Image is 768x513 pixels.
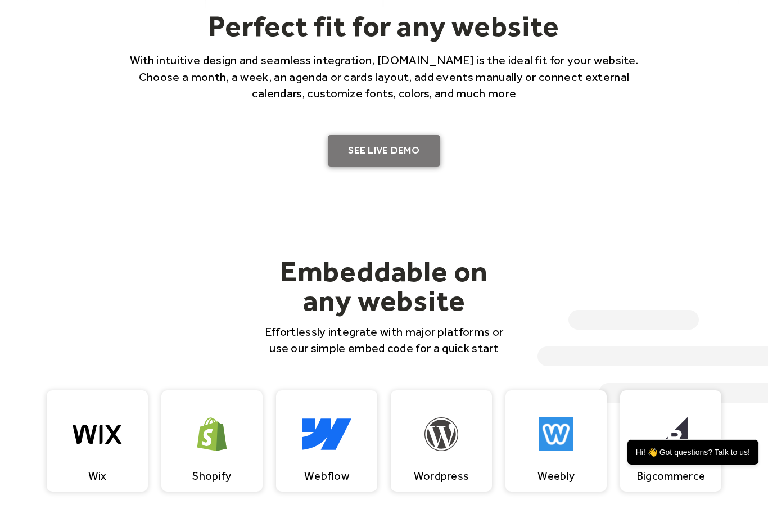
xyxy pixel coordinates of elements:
a: Weebly [505,390,607,492]
h2: Embeddable on any website [258,256,510,315]
a: Bigcommerce [620,390,721,492]
div: Webflow [304,469,349,483]
a: Wordpress [391,390,492,492]
h2: Perfect fit for any website [114,8,654,43]
p: With intuitive design and seamless integration, [DOMAIN_NAME] is the ideal fit for your website. ... [114,52,654,101]
div: Bigcommerce [636,469,705,483]
a: Wix [47,390,148,492]
div: Wordpress [414,469,469,483]
a: Webflow [276,390,377,492]
div: Wix [88,469,107,483]
p: Effortlessly integrate with major platforms or use our simple embed code for a quick start [258,323,510,357]
a: SEE LIVE DEMO [328,135,440,166]
div: Weebly [537,469,575,483]
div: Shopify [192,469,231,483]
a: Shopify [161,390,263,492]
